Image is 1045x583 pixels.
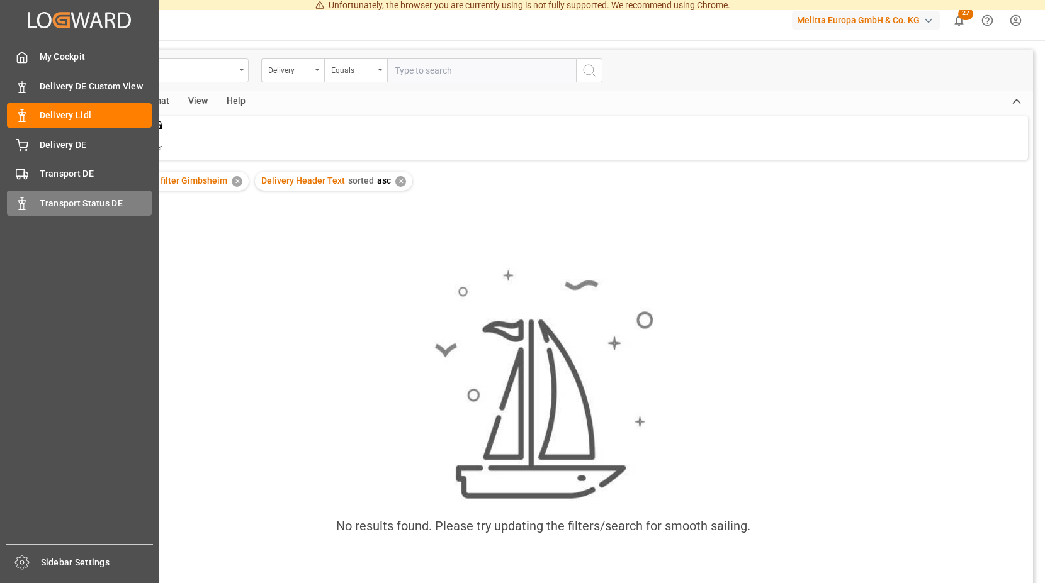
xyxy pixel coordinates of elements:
span: 27 [958,8,973,20]
a: Transport DE [7,162,152,186]
div: Equals [331,62,374,76]
a: Delivery DE Custom View [7,74,152,98]
span: My Cockpit [40,50,152,64]
div: Delivery [268,62,311,76]
input: Type to search [387,58,576,82]
button: search button [576,58,602,82]
button: Help Center [973,6,1002,35]
a: Transport Status DE [7,191,152,215]
img: smooth_sailing.jpeg [433,268,653,501]
button: open menu [324,58,387,82]
span: Delivery Header Text [261,175,345,186]
a: My Cockpit [7,45,152,69]
div: ✕ [232,176,242,187]
span: Sidebar Settings [41,556,154,569]
button: Melitta Europa GmbH & Co. KG [792,8,945,32]
div: No results found. Please try updating the filters/search for smooth sailing. [336,516,750,535]
div: Melitta Europa GmbH & Co. KG [792,11,940,30]
span: Transport Status DE [40,197,152,210]
div: View [179,91,217,113]
span: asc [377,175,391,186]
span: [PERSON_NAME] filter Gimbsheim [91,175,227,186]
span: Delivery DE [40,138,152,152]
a: Delivery Lidl [7,103,152,128]
div: Help [217,91,255,113]
span: Delivery Lidl [40,109,152,122]
span: sorted [348,175,374,186]
div: ✕ [395,176,406,187]
a: Delivery DE [7,132,152,157]
button: open menu [261,58,324,82]
button: show 27 new notifications [945,6,973,35]
span: Transport DE [40,167,152,180]
span: Delivery DE Custom View [40,80,152,93]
